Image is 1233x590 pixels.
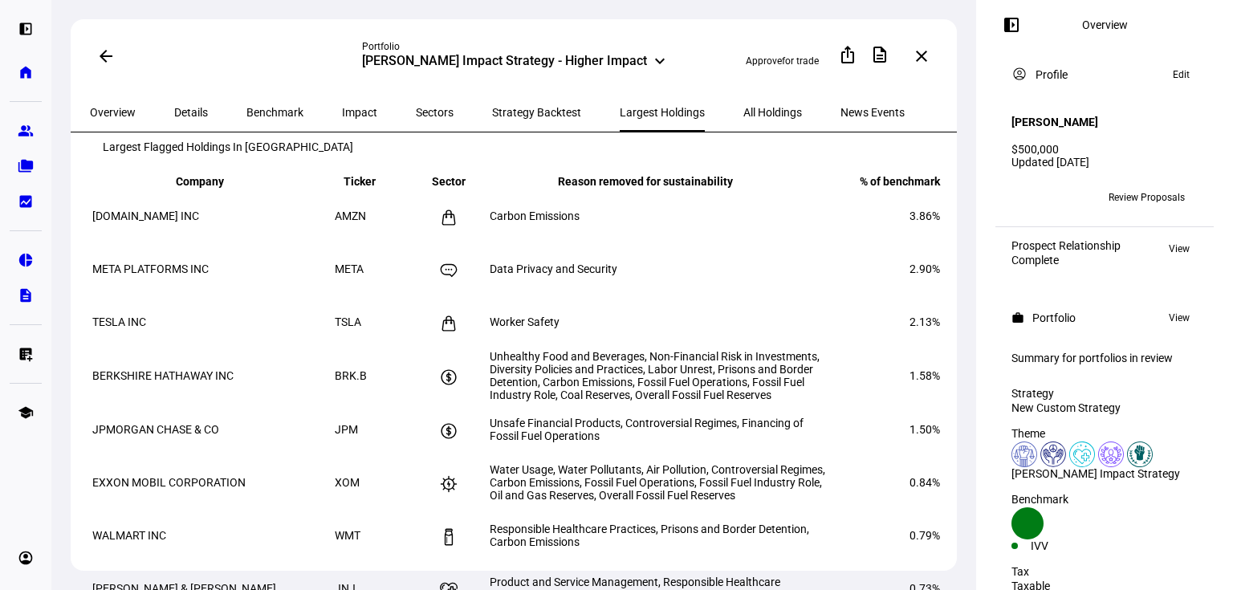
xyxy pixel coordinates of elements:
[1040,441,1066,467] img: humanRights.colored.svg
[335,369,367,382] span: BRK.B
[18,550,34,566] eth-mat-symbol: account_circle
[92,423,219,436] span: JPMORGAN CHASE & CO
[92,210,199,222] span: [DOMAIN_NAME] INC
[1169,308,1190,328] span: View
[492,107,581,118] span: Strategy Backtest
[490,315,560,328] span: Worker Safety
[1011,239,1121,252] div: Prospect Relationship
[1161,239,1198,258] button: View
[1032,311,1076,324] div: Portfolio
[909,529,940,542] span: 0.79%
[90,107,136,118] span: Overview
[733,48,832,74] button: Approvefor trade
[10,185,42,218] a: bid_landscape
[18,21,34,37] eth-mat-symbol: left_panel_open
[840,107,905,118] span: News Events
[335,262,364,275] span: META
[103,140,353,153] eth-data-table-title: Largest Flagged Holdings In [GEOGRAPHIC_DATA]
[782,55,819,67] span: for trade
[1031,539,1105,552] div: IVV
[650,51,669,71] mat-icon: keyboard_arrow_down
[344,175,400,188] span: Ticker
[18,64,34,80] eth-mat-symbol: home
[490,463,825,502] span: Water Usage, Water Pollutants, Air Pollution, Controversial Regimes, Carbon Emissions, Fossil Fue...
[490,523,809,548] span: Responsible Healthcare Practices, Prisons and Border Detention, Carbon Emissions
[10,279,42,311] a: description
[743,107,802,118] span: All Holdings
[490,210,580,222] span: Carbon Emissions
[1011,565,1198,578] div: Tax
[1127,441,1153,467] img: racialJustice.colored.svg
[1002,15,1021,35] mat-icon: left_panel_open
[10,115,42,147] a: group
[335,529,360,542] span: WMT
[10,150,42,182] a: folder_copy
[558,175,757,188] span: Reason removed for sustainability
[1011,467,1198,480] div: [PERSON_NAME] Impact Strategy
[490,350,820,401] span: Unhealthy Food and Beverages, Non-Financial Risk in Investments, Diversity Policies and Practices...
[1011,311,1024,324] mat-icon: work
[342,107,377,118] span: Impact
[1096,185,1198,210] button: Review Proposals
[1011,65,1198,84] eth-panel-overview-card-header: Profile
[1036,68,1068,81] div: Profile
[1019,192,1030,203] span: JS
[10,244,42,276] a: pie_chart
[18,123,34,139] eth-mat-symbol: group
[909,476,940,489] span: 0.84%
[92,262,209,275] span: META PLATFORMS INC
[1169,239,1190,258] span: View
[620,107,705,118] span: Largest Holdings
[838,45,857,64] mat-icon: ios_share
[836,175,940,188] span: % of benchmark
[420,175,478,188] span: Sector
[18,252,34,268] eth-mat-symbol: pie_chart
[174,107,208,118] span: Details
[18,193,34,210] eth-mat-symbol: bid_landscape
[92,369,234,382] span: BERKSHIRE HATHAWAY INC
[92,476,246,489] span: EXXON MOBIL CORPORATION
[1011,308,1198,328] eth-panel-overview-card-header: Portfolio
[1082,18,1128,31] div: Overview
[909,262,940,275] span: 2.90%
[96,47,116,66] mat-icon: arrow_back
[92,529,166,542] span: WALMART INC
[335,315,361,328] span: TSLA
[416,107,454,118] span: Sectors
[1165,65,1198,84] button: Edit
[909,423,940,436] span: 1.50%
[362,40,666,53] div: Portfolio
[1011,66,1027,82] mat-icon: account_circle
[18,405,34,421] eth-mat-symbol: school
[246,107,303,118] span: Benchmark
[490,262,617,275] span: Data Privacy and Security
[1011,116,1098,128] h4: [PERSON_NAME]
[909,369,940,382] span: 1.58%
[909,210,940,222] span: 3.86%
[1098,441,1124,467] img: corporateEthics.colored.svg
[92,315,146,328] span: TESLA INC
[18,287,34,303] eth-mat-symbol: description
[335,210,366,222] span: AMZN
[870,45,889,64] mat-icon: description
[362,53,647,72] div: [PERSON_NAME] Impact Strategy - Higher Impact
[1173,65,1190,84] span: Edit
[1011,156,1198,169] div: Updated [DATE]
[746,55,782,67] span: Approve
[18,158,34,174] eth-mat-symbol: folder_copy
[1011,427,1198,440] div: Theme
[1011,493,1198,506] div: Benchmark
[1011,387,1198,400] div: Strategy
[1011,352,1198,364] div: Summary for portfolios in review
[176,175,248,188] span: Company
[1011,401,1198,414] div: New Custom Strategy
[909,315,940,328] span: 2.13%
[1011,143,1198,156] div: $500,000
[912,47,931,66] mat-icon: close
[335,423,358,436] span: JPM
[1161,308,1198,328] button: View
[335,476,360,489] span: XOM
[18,346,34,362] eth-mat-symbol: list_alt_add
[1069,441,1095,467] img: healthWellness.colored.svg
[1011,441,1037,467] img: democracy.colored.svg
